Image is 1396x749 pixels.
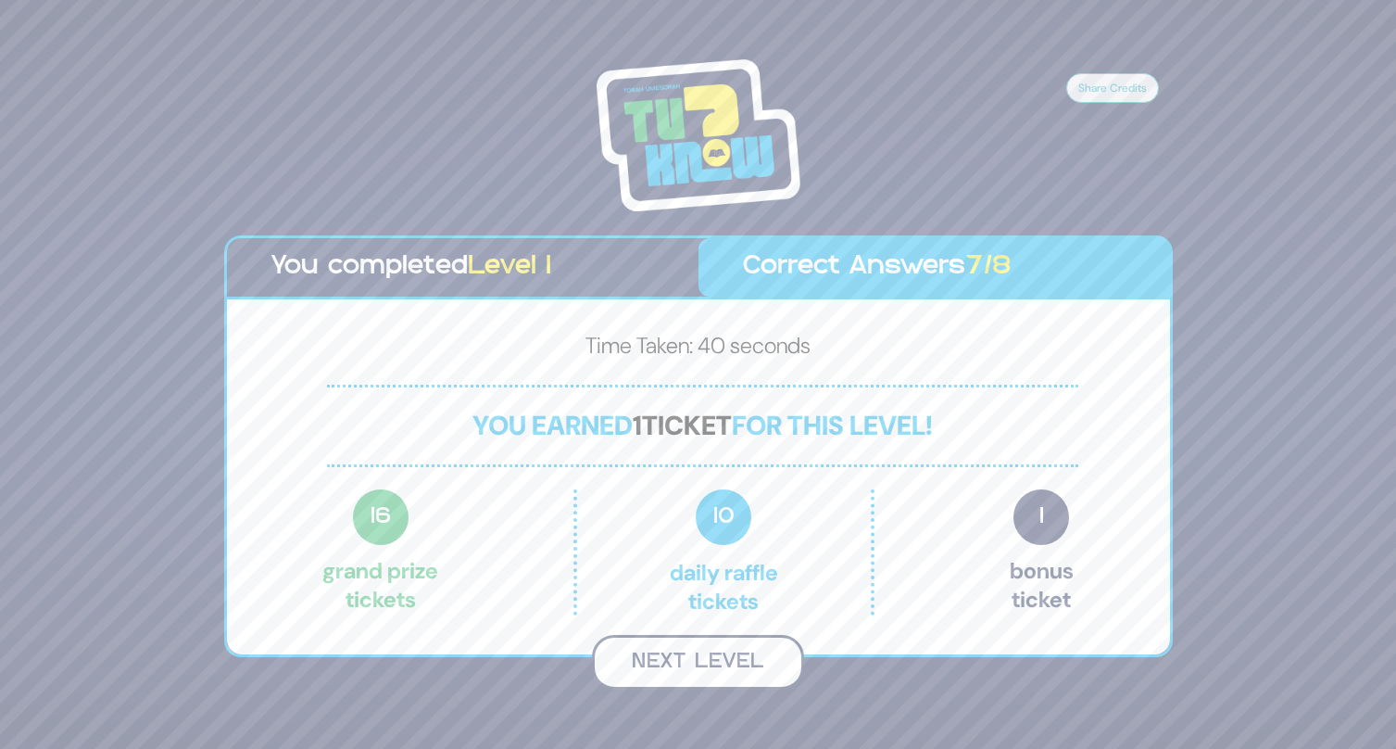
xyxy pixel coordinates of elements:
button: Share Credits [1066,73,1159,103]
p: Bonus ticket [1010,489,1074,616]
span: 1 [633,408,642,443]
span: Level 1 [468,255,551,279]
p: Daily Raffle tickets [616,489,831,616]
span: 16 [353,489,409,545]
p: You completed [271,248,654,287]
p: Grand Prize tickets [322,489,438,616]
span: ticket [642,408,732,443]
span: 7/8 [965,255,1012,279]
p: Time Taken: 40 seconds [257,329,1140,370]
p: Correct Answers [743,248,1126,287]
button: Next Level [592,635,804,690]
img: Tournament Logo [597,59,800,211]
span: 1 [1013,489,1069,545]
span: 10 [696,489,751,545]
span: You earned for this level! [472,408,933,443]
